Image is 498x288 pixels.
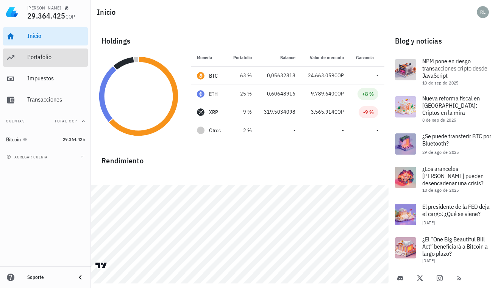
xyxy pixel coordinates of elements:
span: Nueva reforma fiscal en [GEOGRAPHIC_DATA]: Criptos en la mira [422,94,480,116]
div: 0,05632818 [264,72,295,80]
span: [DATE] [422,220,435,225]
span: - [376,72,378,79]
a: ¿Se puede transferir BTC por Bluetooth? 29 de ago de 2025 [389,127,498,161]
div: BTC-icon [197,72,205,80]
span: [DATE] [422,258,435,263]
span: 29 de ago de 2025 [422,149,459,155]
span: - [376,127,378,134]
span: 9.789.640 [311,90,334,97]
span: ¿Se puede transferir BTC por Bluetooth? [422,132,491,147]
div: Impuestos [27,75,85,82]
div: Portafolio [27,53,85,61]
div: 319,5034098 [264,108,295,116]
div: +8 % [362,90,374,98]
span: Otros [209,127,221,135]
span: 18 de ago de 2025 [422,187,459,193]
span: 8 de sep de 2025 [422,117,456,123]
div: Soporte [27,274,70,280]
span: - [342,127,344,134]
th: Valor de mercado [301,49,350,67]
div: ETH [209,90,218,98]
a: Transacciones [3,91,88,109]
div: XRP [209,108,219,116]
span: Ganancia [356,55,378,60]
div: 2 % [233,127,251,135]
span: agregar cuenta [8,155,48,160]
a: NPM pone en riesgo transacciones cripto desde JavaScript 10 de sep de 2025 [389,53,498,90]
div: 63 % [233,72,251,80]
span: COP [334,108,344,115]
span: - [293,127,295,134]
div: ETH-icon [197,90,205,98]
span: ¿Los aranceles [PERSON_NAME] pueden desencadenar una crisis? [422,165,484,187]
button: CuentasTotal COP [3,112,88,130]
span: Total COP [55,119,77,124]
span: 29.364.425 [63,136,85,142]
div: 9 % [233,108,251,116]
th: Balance [258,49,301,67]
a: Nueva reforma fiscal en [GEOGRAPHIC_DATA]: Criptos en la mira 8 de sep de 2025 [389,90,498,127]
a: Portafolio [3,49,88,67]
th: Portafolio [227,49,258,67]
div: Blog y noticias [389,29,498,53]
span: COP [334,72,344,79]
a: El presidente de la FED deja el cargo: ¿Qué se viene? [DATE] [389,198,498,231]
a: Impuestos [3,70,88,88]
span: 29.364.425 [27,11,66,21]
a: ¿El “One Big Beautiful Bill Act” beneficiará a Bitcoin a largo plazo? [DATE] [389,231,498,268]
div: XRP-icon [197,108,205,116]
span: COP [66,13,75,20]
span: ¿El “One Big Beautiful Bill Act” beneficiará a Bitcoin a largo plazo? [422,235,488,257]
a: Inicio [3,27,88,45]
button: agregar cuenta [5,153,51,161]
span: 10 de sep de 2025 [422,80,459,86]
img: LedgiFi [6,6,18,18]
h1: Inicio [97,6,119,18]
div: Rendimiento [95,149,384,167]
span: COP [334,90,344,97]
div: 25 % [233,90,251,98]
a: Bitcoin 29.364.425 [3,130,88,149]
div: Holdings [95,29,384,53]
div: [PERSON_NAME] [27,5,61,11]
span: 24.663.059 [308,72,334,79]
div: BTC [209,72,218,80]
th: Moneda [191,49,227,67]
a: Charting by TradingView [95,262,108,269]
span: El presidente de la FED deja el cargo: ¿Qué se viene? [422,203,490,218]
div: -9 % [363,108,374,116]
div: Inicio [27,32,85,39]
a: ¿Los aranceles [PERSON_NAME] pueden desencadenar una crisis? 18 de ago de 2025 [389,161,498,198]
div: Bitcoin [6,136,21,143]
div: Transacciones [27,96,85,103]
div: avatar [477,6,489,18]
span: NPM pone en riesgo transacciones cripto desde JavaScript [422,57,487,79]
div: 0,60648916 [264,90,295,98]
span: 3.565.914 [311,108,334,115]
